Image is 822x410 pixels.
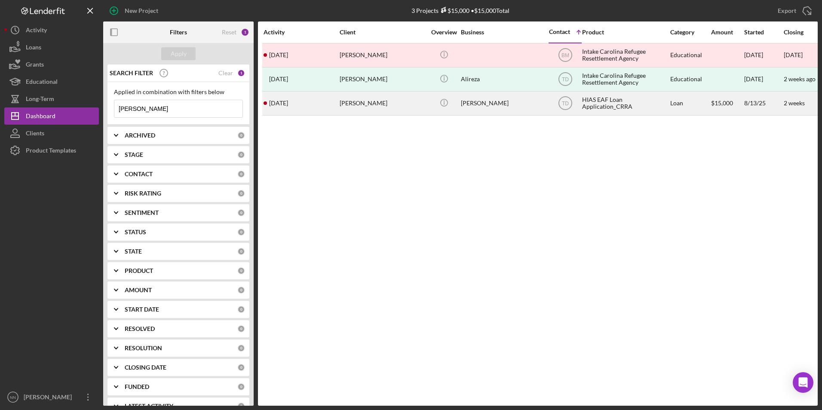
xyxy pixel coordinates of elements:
[793,372,813,393] div: Open Intercom Messenger
[778,2,796,19] div: Export
[237,344,245,352] div: 0
[711,99,733,107] span: $15,000
[237,170,245,178] div: 0
[125,383,149,390] b: FUNDED
[4,107,99,125] button: Dashboard
[582,44,668,67] div: Intake Carolina Refugee Resettlement Agency
[26,21,47,41] div: Activity
[670,92,710,115] div: Loan
[125,345,162,352] b: RESOLUTION
[4,389,99,406] button: NN[PERSON_NAME]
[4,90,99,107] button: Long-Term
[340,29,426,36] div: Client
[170,29,187,36] b: Filters
[769,2,818,19] button: Export
[237,306,245,313] div: 0
[562,101,569,107] text: TD
[670,29,710,36] div: Category
[125,403,173,410] b: LATEST ACTIVITY
[269,76,288,83] time: 2025-08-02 02:09
[461,92,547,115] div: [PERSON_NAME]
[125,267,153,274] b: PRODUCT
[582,29,668,36] div: Product
[26,90,54,110] div: Long-Term
[711,29,743,36] div: Amount
[10,395,16,400] text: NN
[114,89,243,95] div: Applied in combination with filters below
[264,29,339,36] div: Activity
[125,171,153,177] b: CONTACT
[340,92,426,115] div: [PERSON_NAME]
[4,21,99,39] button: Activity
[549,28,570,35] div: Contact
[784,75,816,83] time: 2 weeks ago
[125,151,143,158] b: STAGE
[4,142,99,159] button: Product Templates
[125,2,158,19] div: New Project
[784,99,805,107] time: 2 weeks
[461,68,547,91] div: Alireza
[26,142,76,161] div: Product Templates
[237,267,245,275] div: 0
[26,73,58,92] div: Educational
[744,44,783,67] div: [DATE]
[125,248,142,255] b: STATE
[340,44,426,67] div: [PERSON_NAME]
[4,125,99,142] button: Clients
[237,248,245,255] div: 0
[125,287,152,294] b: AMOUNT
[428,29,460,36] div: Overview
[582,92,668,115] div: HIAS EAF Loan Application_CRRA
[562,76,569,83] text: TD
[237,151,245,159] div: 0
[670,68,710,91] div: Educational
[237,383,245,391] div: 0
[241,28,249,37] div: 1
[439,7,469,14] div: $15,000
[411,7,509,14] div: 3 Projects • $15,000 Total
[237,132,245,139] div: 0
[237,286,245,294] div: 0
[103,2,167,19] button: New Project
[125,229,146,236] b: STATUS
[26,125,44,144] div: Clients
[171,47,187,60] div: Apply
[26,107,55,127] div: Dashboard
[237,209,245,217] div: 0
[125,190,161,197] b: RISK RATING
[4,39,99,56] button: Loans
[21,389,77,408] div: [PERSON_NAME]
[110,70,153,76] b: SEARCH FILTER
[237,402,245,410] div: 0
[125,325,155,332] b: RESOLVED
[26,39,41,58] div: Loans
[4,56,99,73] button: Grants
[670,44,710,67] div: Educational
[218,70,233,76] div: Clear
[340,68,426,91] div: [PERSON_NAME]
[269,52,288,58] time: 2025-01-13 19:02
[237,228,245,236] div: 0
[237,364,245,371] div: 0
[269,100,288,107] time: 2025-08-13 16:56
[582,68,668,91] div: Intake Carolina Refugee Resettlement Agency
[125,364,166,371] b: CLOSING DATE
[237,69,245,77] div: 1
[744,68,783,91] div: [DATE]
[222,29,236,36] div: Reset
[125,132,155,139] b: ARCHIVED
[784,51,803,58] time: [DATE]
[4,73,99,90] button: Educational
[26,56,44,75] div: Grants
[744,29,783,36] div: Started
[237,325,245,333] div: 0
[461,29,547,36] div: Business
